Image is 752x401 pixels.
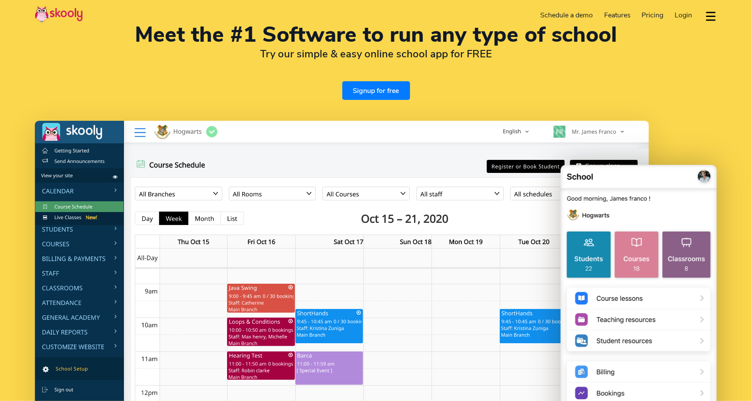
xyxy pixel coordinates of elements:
span: Pricing [642,10,664,20]
a: Signup for free [342,81,410,100]
span: Login [675,10,692,20]
h2: Try our simple & easy online school app for FREE [35,47,717,60]
a: Features [598,8,636,22]
a: Login [669,8,698,22]
a: Pricing [636,8,669,22]
button: dropdown menu [705,6,717,26]
a: Schedule a demo [535,8,599,22]
img: Skooly [35,6,83,23]
h1: Meet the #1 Software to run any type of school [35,24,717,45]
